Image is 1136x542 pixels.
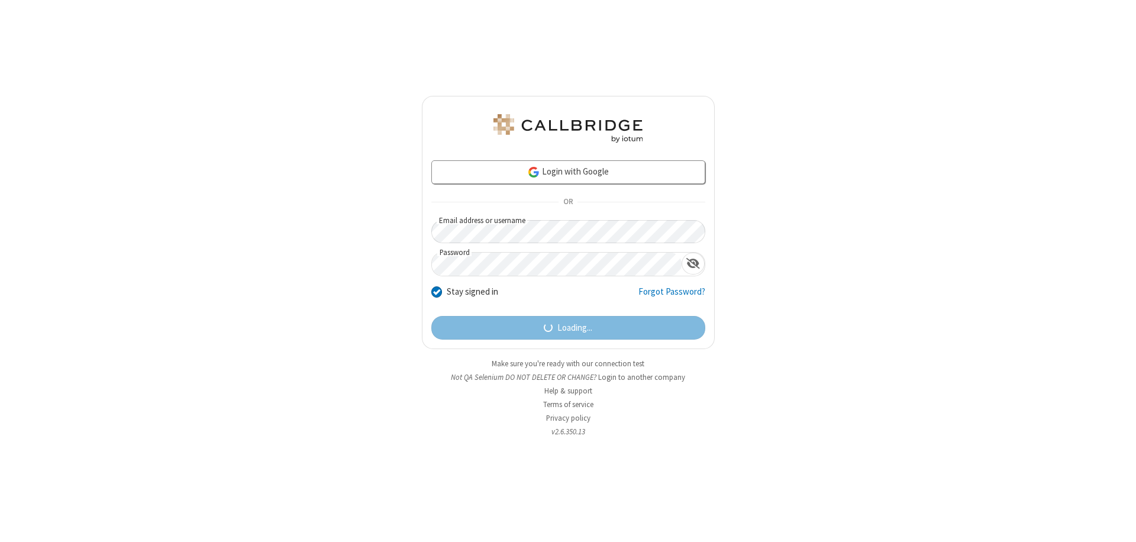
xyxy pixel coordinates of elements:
img: google-icon.png [527,166,540,179]
iframe: Chat [1106,511,1127,534]
span: OR [559,194,577,211]
a: Help & support [544,386,592,396]
img: QA Selenium DO NOT DELETE OR CHANGE [491,114,645,143]
a: Login with Google [431,160,705,184]
a: Privacy policy [546,413,590,423]
span: Loading... [557,321,592,335]
input: Email address or username [431,220,705,243]
label: Stay signed in [447,285,498,299]
a: Make sure you're ready with our connection test [492,359,644,369]
a: Terms of service [543,399,593,409]
button: Loading... [431,316,705,340]
div: Show password [682,253,705,275]
li: v2.6.350.13 [422,426,715,437]
input: Password [432,253,682,276]
a: Forgot Password? [638,285,705,308]
li: Not QA Selenium DO NOT DELETE OR CHANGE? [422,372,715,383]
button: Login to another company [598,372,685,383]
